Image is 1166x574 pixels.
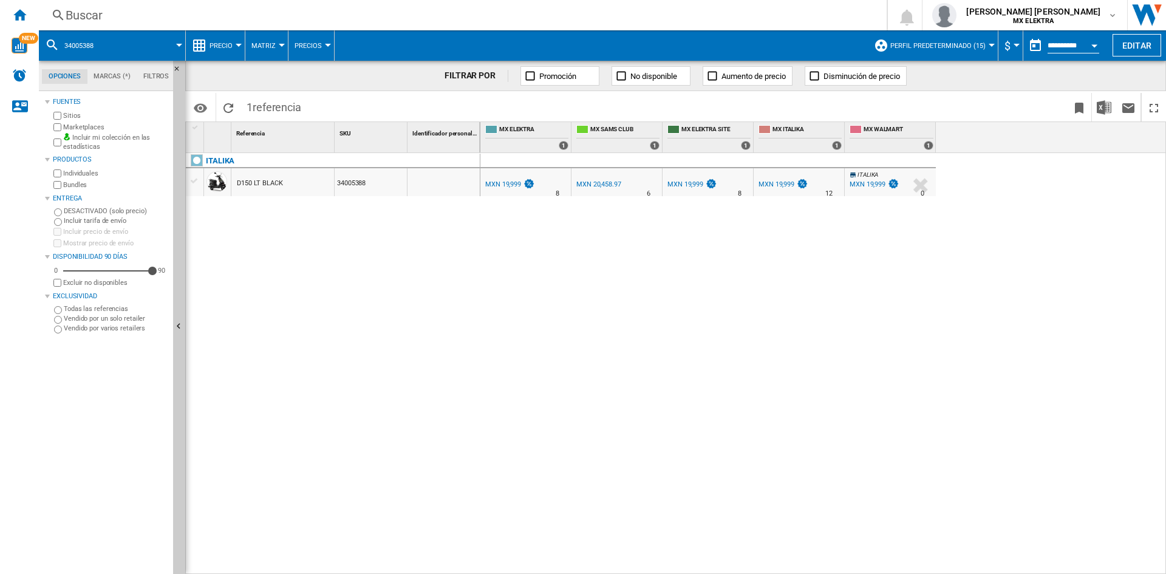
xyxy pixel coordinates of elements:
input: Marketplaces [53,123,61,131]
label: Todas las referencias [64,304,168,313]
div: Tiempo de entrega : 0 día [921,188,924,200]
div: MXN 19,999 [485,180,521,188]
button: Aumento de precio [703,66,793,86]
span: Matriz [251,42,276,50]
input: Mostrar precio de envío [53,239,61,247]
button: md-calendar [1023,33,1048,58]
label: Incluir precio de envío [63,227,168,236]
div: MXN 19,999 [757,179,808,191]
div: Tiempo de entrega : 8 días [556,188,559,200]
input: Incluir precio de envío [53,228,61,236]
input: Vendido por varios retailers [54,326,62,333]
span: $ [1004,39,1011,52]
div: SKU Sort None [337,122,407,141]
div: Exclusividad [53,292,168,301]
div: Tiempo de entrega : 8 días [738,188,742,200]
img: promotionV3.png [887,179,899,189]
span: Perfil predeterminado (15) [890,42,986,50]
input: Todas las referencias [54,306,62,314]
button: Maximizar [1142,93,1166,121]
button: $ [1004,30,1017,61]
span: referencia [253,101,301,114]
div: MXN 19,999 [483,179,535,191]
button: Precio [210,30,239,61]
div: D150 LT BLACK [237,169,283,197]
input: Vendido por un solo retailer [54,316,62,324]
div: FILTRAR POR [445,70,508,82]
button: Editar [1113,34,1161,56]
label: Marketplaces [63,123,168,132]
div: MXN 19,999 [850,180,885,188]
button: Opciones [188,97,213,118]
input: Incluir tarifa de envío [54,218,62,226]
div: Perfil predeterminado (15) [874,30,992,61]
div: Productos [53,155,168,165]
div: 0 [51,266,61,275]
md-tab-item: Opciones [42,69,87,84]
label: Incluir mi colección en las estadísticas [63,133,168,152]
div: Tiempo de entrega : 6 días [647,188,650,200]
div: 90 [155,266,168,275]
div: MXN 19,999 [666,179,717,191]
button: Marcar este reporte [1067,93,1091,121]
span: NEW [19,33,38,44]
button: Recargar [216,93,240,121]
label: Individuales [63,169,168,178]
div: Identificador personalizado Sort None [410,122,480,141]
div: MXN 19,999 [848,179,899,191]
span: MX ITALIKA [772,125,842,135]
button: No disponible [612,66,690,86]
label: Vendido por varios retailers [64,324,168,333]
div: MX ITALIKA 1 offers sold by MX ITALIKA [756,122,844,152]
span: No disponible [630,72,677,81]
input: Mostrar precio de envío [53,279,61,287]
button: Matriz [251,30,282,61]
img: mysite-bg-18x18.png [63,133,70,140]
label: Vendido por un solo retailer [64,314,168,323]
div: Referencia Sort None [234,122,334,141]
label: Bundles [63,180,168,190]
div: 34005388 [335,168,407,196]
span: Identificador personalizado [412,130,487,137]
div: Precios [295,30,328,61]
b: MX ELEKTRA [1013,17,1054,25]
span: 1 [240,93,307,118]
div: 1 offers sold by MX ELEKTRA SITE [741,141,751,150]
span: Disminución de precio [823,72,900,81]
input: Individuales [53,169,61,177]
span: ITALIKA [857,171,878,178]
div: MX SAMS CLUB 1 offers sold by MX SAMS CLUB [574,122,662,152]
div: MXN 19,999 [667,180,703,188]
div: Fuentes [53,97,168,107]
input: Sitios [53,112,61,120]
img: wise-card.svg [12,38,27,53]
div: Tiempo de entrega : 12 días [825,188,833,200]
label: DESACTIVADO (solo precio) [64,207,168,216]
span: Referencia [236,130,265,137]
img: promotionV3.png [796,179,808,189]
label: Incluir tarifa de envío [64,216,168,225]
button: Enviar este reporte por correo electrónico [1116,93,1140,121]
input: Bundles [53,181,61,189]
span: Promoción [539,72,576,81]
input: Incluir mi colección en las estadísticas [53,135,61,150]
div: 34005388 [45,30,179,61]
div: 1 offers sold by MX ELEKTRA [559,141,568,150]
div: Disponibilidad 90 Días [53,252,168,262]
span: [PERSON_NAME] [PERSON_NAME] [966,5,1100,18]
span: MX WALMART [864,125,933,135]
div: MX WALMART 1 offers sold by MX WALMART [847,122,936,152]
md-menu: Currency [998,30,1023,61]
div: Sort None [234,122,334,141]
span: MX SAMS CLUB [590,125,660,135]
md-slider: Disponibilidad [63,265,152,277]
div: Buscar [66,7,855,24]
span: Precio [210,42,233,50]
md-tab-item: Filtros [137,69,176,84]
span: 34005388 [64,42,94,50]
span: MX ELEKTRA [499,125,568,135]
div: MX ELEKTRA SITE 1 offers sold by MX ELEKTRA SITE [665,122,753,152]
img: profile.jpg [932,3,956,27]
span: SKU [339,130,351,137]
